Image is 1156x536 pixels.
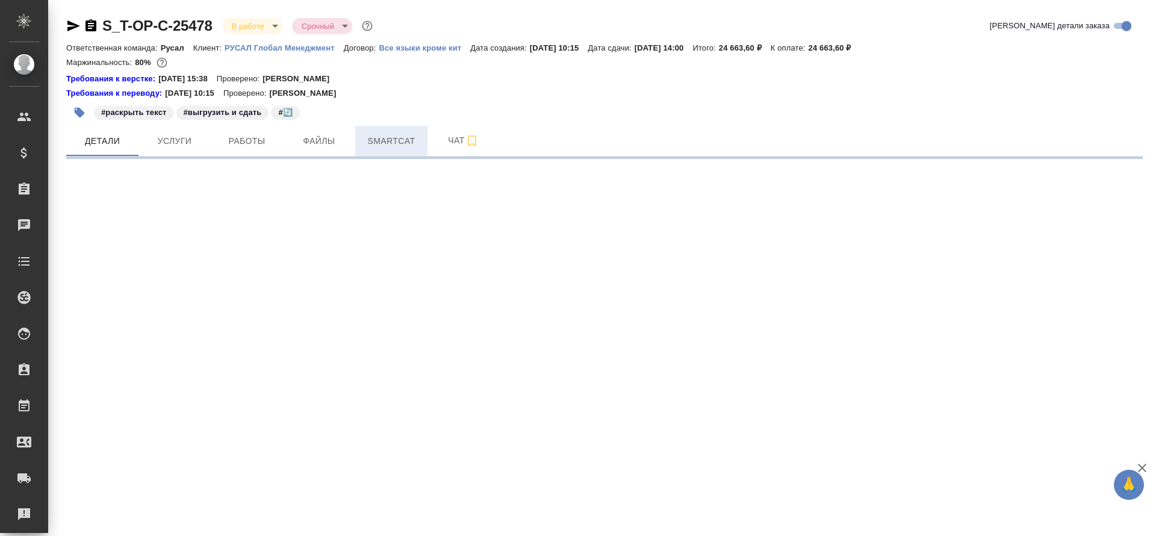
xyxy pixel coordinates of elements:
[93,107,175,117] span: раскрыть текст
[184,107,262,119] p: #выгрузить и сдать
[66,99,93,126] button: Добавить тэг
[635,43,693,52] p: [DATE] 14:00
[263,73,338,85] p: [PERSON_NAME]
[1119,472,1139,497] span: 🙏
[379,43,470,52] p: Все языки кроме кит
[588,43,634,52] p: Дата сдачи:
[435,133,493,148] span: Чат
[1114,470,1144,500] button: 🙏
[66,19,81,33] button: Скопировать ссылку для ЯМессенджера
[66,87,165,99] div: Нажми, чтобы открыть папку с инструкцией
[344,43,379,52] p: Договор:
[269,87,345,99] p: [PERSON_NAME]
[278,107,292,119] p: #🔄️
[101,107,167,119] p: #раскрыть текст
[66,73,158,85] a: Требования к верстке:
[290,134,348,149] span: Файлы
[102,17,213,34] a: S_T-OP-C-25478
[158,73,217,85] p: [DATE] 15:38
[193,43,225,52] p: Клиент:
[270,107,300,117] span: 🔄️
[218,134,276,149] span: Работы
[154,55,170,70] button: 4031.36 RUB;
[530,43,588,52] p: [DATE] 10:15
[298,21,338,31] button: Срочный
[66,73,158,85] div: Нажми, чтобы открыть папку с инструкцией
[692,43,718,52] p: Итого:
[175,107,270,117] span: выгрузить и сдать
[73,134,131,149] span: Детали
[225,43,344,52] p: РУСАЛ Глобал Менеджмент
[66,87,165,99] a: Требования к переводу:
[66,58,135,67] p: Маржинальность:
[217,73,263,85] p: Проверено:
[223,87,270,99] p: Проверено:
[809,43,860,52] p: 24 663,60 ₽
[225,42,344,52] a: РУСАЛ Глобал Менеджмент
[362,134,420,149] span: Smartcat
[165,87,223,99] p: [DATE] 10:15
[470,43,529,52] p: Дата создания:
[990,20,1110,32] span: [PERSON_NAME] детали заказа
[379,42,470,52] a: Все языки кроме кит
[359,18,375,34] button: Доп статусы указывают на важность/срочность заказа
[292,18,352,34] div: В работе
[771,43,809,52] p: К оплате:
[719,43,771,52] p: 24 663,60 ₽
[465,134,479,148] svg: Подписаться
[135,58,154,67] p: 80%
[84,19,98,33] button: Скопировать ссылку
[161,43,193,52] p: Русал
[222,18,282,34] div: В работе
[66,43,161,52] p: Ответственная команда:
[228,21,268,31] button: В работе
[146,134,204,149] span: Услуги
